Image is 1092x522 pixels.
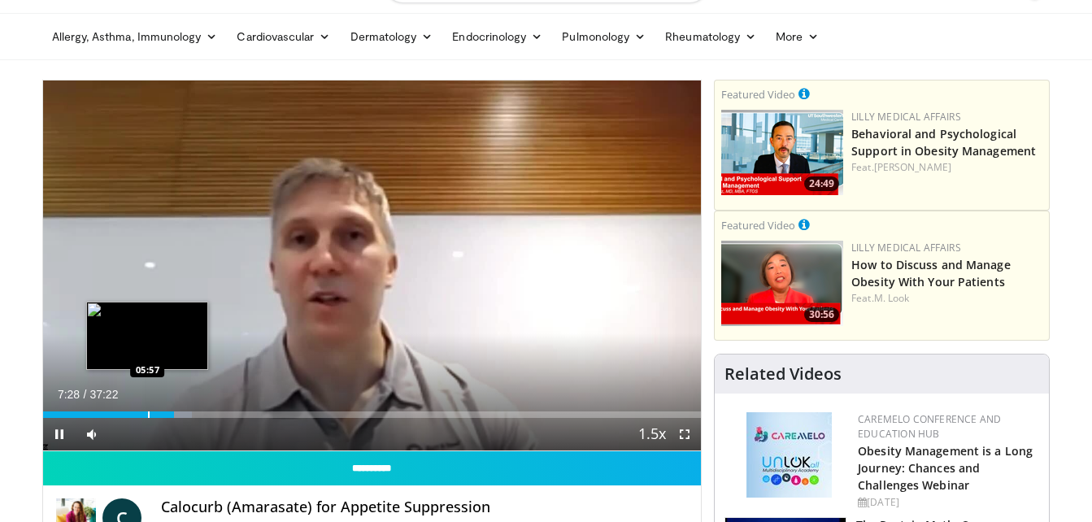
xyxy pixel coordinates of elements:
a: How to Discuss and Manage Obesity With Your Patients [851,257,1011,289]
a: 24:49 [721,110,843,195]
button: Mute [76,418,108,450]
div: Feat. [851,291,1042,306]
h4: Calocurb (Amarasate) for Appetite Suppression [161,498,688,516]
a: M. Look [874,291,910,305]
a: [PERSON_NAME] [874,160,951,174]
a: CaReMeLO Conference and Education Hub [858,412,1001,441]
a: Cardiovascular [227,20,340,53]
a: Pulmonology [552,20,655,53]
img: 45df64a9-a6de-482c-8a90-ada250f7980c.png.150x105_q85_autocrop_double_scale_upscale_version-0.2.jpg [746,412,832,498]
button: Fullscreen [668,418,701,450]
a: Lilly Medical Affairs [851,241,961,254]
span: 30:56 [804,307,839,322]
span: 24:49 [804,176,839,191]
span: / [84,388,87,401]
img: image.jpeg [86,302,208,370]
video-js: Video Player [43,80,702,451]
button: Pause [43,418,76,450]
a: Obesity Management is a Long Journey: Chances and Challenges Webinar [858,443,1033,493]
a: Endocrinology [442,20,552,53]
button: Playback Rate [636,418,668,450]
small: Featured Video [721,218,795,233]
a: More [766,20,829,53]
span: 7:28 [58,388,80,401]
a: Dermatology [341,20,443,53]
img: ba3304f6-7838-4e41-9c0f-2e31ebde6754.png.150x105_q85_crop-smart_upscale.png [721,110,843,195]
a: Rheumatology [655,20,766,53]
a: Lilly Medical Affairs [851,110,961,124]
img: c98a6a29-1ea0-4bd5-8cf5-4d1e188984a7.png.150x105_q85_crop-smart_upscale.png [721,241,843,326]
small: Featured Video [721,87,795,102]
div: Feat. [851,160,1042,175]
h4: Related Videos [724,364,842,384]
span: 37:22 [89,388,118,401]
a: Allergy, Asthma, Immunology [42,20,228,53]
a: 30:56 [721,241,843,326]
div: Progress Bar [43,411,702,418]
div: [DATE] [858,495,1036,510]
a: Behavioral and Psychological Support in Obesity Management [851,126,1036,159]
